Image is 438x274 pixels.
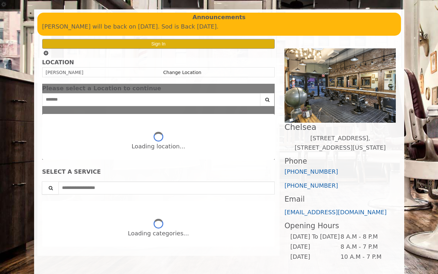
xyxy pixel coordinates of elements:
span: Please select a Location to continue [42,85,161,92]
p: [STREET_ADDRESS],[STREET_ADDRESS][US_STATE] [284,134,396,153]
td: 8 A.M - 7 P.M [340,242,391,252]
a: [PHONE_NUMBER] [284,182,338,189]
h3: Opening Hours [284,222,396,230]
td: [DATE] [290,242,340,252]
button: close dialog [265,86,275,91]
input: Search Center [42,93,261,106]
span: [PERSON_NAME] [46,70,83,75]
div: Loading categories... [128,229,189,238]
td: 10 A.M - 7 P.M [340,252,391,262]
td: 8 A.M - 8 P.M [340,232,391,242]
button: Sign In [42,39,275,48]
td: [DATE] [290,252,340,262]
i: Search button [264,97,271,102]
p: [PERSON_NAME] will be back on [DATE]. Sod is Back [DATE]. [42,22,396,31]
div: SELECT A SERVICE [42,169,275,175]
b: Announcements [193,13,246,22]
a: [EMAIL_ADDRESS][DOMAIN_NAME] [284,209,387,216]
h3: Phone [284,157,396,165]
h2: Chelsea [284,123,396,131]
b: LOCATION [42,59,74,66]
td: [DATE] To [DATE] [290,232,340,242]
button: Service Search [42,181,59,194]
div: Center Select [42,93,275,109]
div: Loading location... [131,142,185,151]
a: Change Location [163,70,201,75]
a: [PHONE_NUMBER] [284,168,338,175]
h3: Email [284,195,396,203]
